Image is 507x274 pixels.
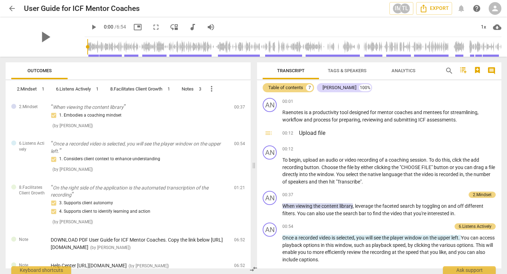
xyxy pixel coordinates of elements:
[309,179,318,185] span: and
[51,237,223,250] span: DOWNLOAD PDF User Guide for ICF Mentor Coaches. Copy the link below [URL][DOMAIN_NAME]
[439,242,457,248] span: various
[434,172,439,177] span: is
[317,172,334,177] span: window
[282,164,304,170] span: recording
[374,235,382,241] span: see
[19,262,28,268] span: Note
[114,24,126,30] span: / 6:54
[282,242,303,248] span: playback
[234,185,245,191] span: 01:21
[318,179,329,185] span: then
[382,235,390,241] span: the
[349,110,370,115] span: designed
[188,23,197,31] span: audiotrack
[52,167,93,172] span: ( by [PERSON_NAME] )
[186,21,199,33] button: Switch to audio player
[319,235,332,241] span: video
[382,203,400,209] span: faceted
[459,172,463,177] span: in
[335,242,352,248] span: window
[372,242,393,248] span: playback
[473,242,476,248] span: .
[299,257,318,262] span: captions
[347,249,362,255] span: review
[370,249,392,255] span: recording
[357,157,379,163] span: recording
[445,67,453,75] span: search
[454,211,456,216] span: .
[362,249,370,255] span: the
[234,263,245,269] span: 06:52
[249,265,258,273] span: compare_arrows
[150,21,162,33] button: Fullscreen
[430,249,439,255] span: you
[282,130,293,137] span: 00:12
[326,242,335,248] span: this
[439,249,446,255] span: like
[19,185,45,196] span: 8.Facilitates Client Growth
[352,242,354,248] span: ,
[282,224,293,230] span: 00:54
[340,110,349,115] span: tool
[110,86,162,93] div: 8.Facilitates Client Growth
[301,157,303,163] span: ,
[392,68,415,73] span: Analytics
[422,172,434,177] span: video
[196,86,204,93] div: 3
[485,164,489,170] span: a
[403,172,414,177] span: that
[282,203,296,209] span: When
[321,242,326,248] span: in
[359,84,371,91] div: 100%
[427,211,450,216] span: interested
[345,157,357,163] span: video
[234,237,245,243] span: 06:52
[282,179,288,185] span: of
[313,117,332,123] span: process
[326,157,339,163] span: audio
[429,157,435,163] span: To
[282,99,293,105] span: 00:01
[234,104,245,110] span: 00:37
[473,192,492,198] div: 2.Mindset
[420,249,430,255] span: that
[385,157,389,163] span: a
[450,110,477,115] span: streamlining
[379,157,385,163] span: of
[316,211,326,216] span: also
[476,249,485,255] span: also
[360,117,362,123] span: ,
[477,21,490,33] div: 1x
[346,172,359,177] span: select
[470,235,480,241] span: can
[392,164,400,170] span: the
[471,157,479,163] span: add
[318,257,319,262] span: .
[51,263,127,268] span: Help Center [URL][DOMAIN_NAME]
[323,84,356,91] div: [PERSON_NAME]
[390,211,403,216] span: video
[459,223,492,230] div: 6.Listens Actively
[465,203,483,209] span: different
[263,223,277,237] div: Change speaker
[207,23,215,31] span: volume_up
[268,84,303,91] div: Table of contents
[264,129,273,137] span: toc
[282,211,295,216] span: filters
[51,140,229,155] p: Once a recorded video is selected, you will see the player window on the upper left.
[303,242,321,248] span: options
[416,203,422,209] span: by
[321,203,339,209] span: content
[487,67,496,75] span: comment
[339,164,347,170] span: the
[452,157,463,163] span: click
[282,157,289,163] span: To
[19,104,38,110] span: 2.Mindset
[477,110,478,115] span: ,
[51,184,229,199] p: On the right side of the application is the automated transcription of the recording
[441,203,448,209] span: on
[368,172,382,177] span: native
[435,157,442,163] span: do
[476,242,486,248] span: This
[295,235,299,241] span: a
